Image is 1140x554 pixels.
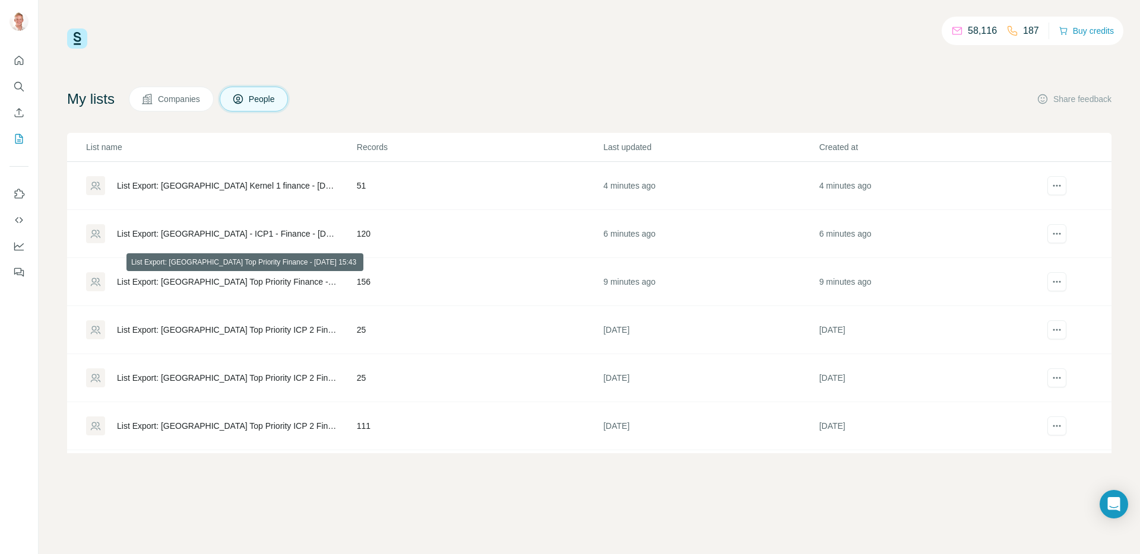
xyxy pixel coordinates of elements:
[9,12,28,31] img: Avatar
[1047,272,1066,291] button: actions
[357,141,602,153] p: Records
[1047,224,1066,243] button: actions
[9,102,28,123] button: Enrich CSV
[356,210,603,258] td: 120
[67,90,115,109] h4: My lists
[603,210,818,258] td: 6 minutes ago
[819,141,1034,153] p: Created at
[1100,490,1128,518] div: Open Intercom Messenger
[603,402,818,450] td: [DATE]
[117,276,337,288] div: List Export: [GEOGRAPHIC_DATA] Top Priority Finance - [DATE] 15:43
[356,402,603,450] td: 111
[117,420,337,432] div: List Export: [GEOGRAPHIC_DATA] Top Priority ICP 2 Finance - [DATE] 17:17
[117,324,337,336] div: List Export: [GEOGRAPHIC_DATA] Top Priority ICP 2 Finance - [DATE] 17:27
[9,209,28,231] button: Use Surfe API
[1047,176,1066,195] button: actions
[9,235,28,257] button: Dashboard
[9,76,28,97] button: Search
[1037,93,1111,105] button: Share feedback
[9,50,28,71] button: Quick start
[356,354,603,402] td: 25
[158,93,201,105] span: Companies
[603,450,818,498] td: [DATE]
[117,228,337,240] div: List Export: [GEOGRAPHIC_DATA] - ICP1 - Finance - [DATE] 15:46
[1059,23,1114,39] button: Buy credits
[356,162,603,210] td: 51
[1047,368,1066,387] button: actions
[603,354,818,402] td: [DATE]
[249,93,276,105] span: People
[968,24,997,38] p: 58,116
[1047,416,1066,435] button: actions
[9,183,28,205] button: Use Surfe on LinkedIn
[117,372,337,384] div: List Export: [GEOGRAPHIC_DATA] Top Priority ICP 2 Finance - [DATE] 17:27
[117,180,337,192] div: List Export: [GEOGRAPHIC_DATA] Kernel 1 finance - [DATE] 15:48
[9,262,28,283] button: Feedback
[819,162,1034,210] td: 4 minutes ago
[819,450,1034,498] td: [DATE]
[819,354,1034,402] td: [DATE]
[819,306,1034,354] td: [DATE]
[356,306,603,354] td: 25
[1023,24,1039,38] p: 187
[603,162,818,210] td: 4 minutes ago
[9,128,28,149] button: My lists
[819,210,1034,258] td: 6 minutes ago
[356,450,603,498] td: 287
[67,28,87,49] img: Surfe Logo
[819,258,1034,306] td: 9 minutes ago
[86,141,356,153] p: List name
[356,258,603,306] td: 156
[603,258,818,306] td: 9 minutes ago
[1047,320,1066,339] button: actions
[603,306,818,354] td: [DATE]
[819,402,1034,450] td: [DATE]
[603,141,818,153] p: Last updated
